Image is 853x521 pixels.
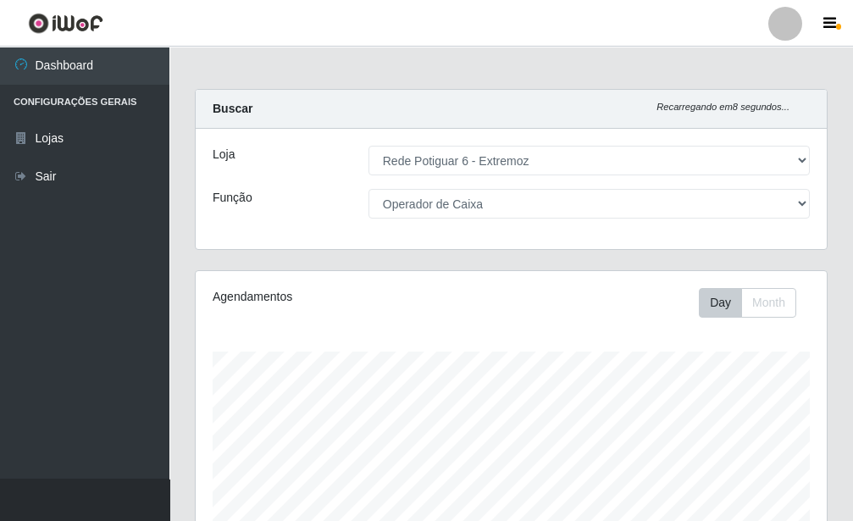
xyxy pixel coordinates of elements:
[699,288,810,318] div: Toolbar with button groups
[213,102,252,115] strong: Buscar
[213,288,446,306] div: Agendamentos
[699,288,742,318] button: Day
[213,189,252,207] label: Função
[28,13,103,34] img: CoreUI Logo
[741,288,796,318] button: Month
[656,102,789,112] i: Recarregando em 8 segundos...
[699,288,796,318] div: First group
[213,146,235,164] label: Loja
